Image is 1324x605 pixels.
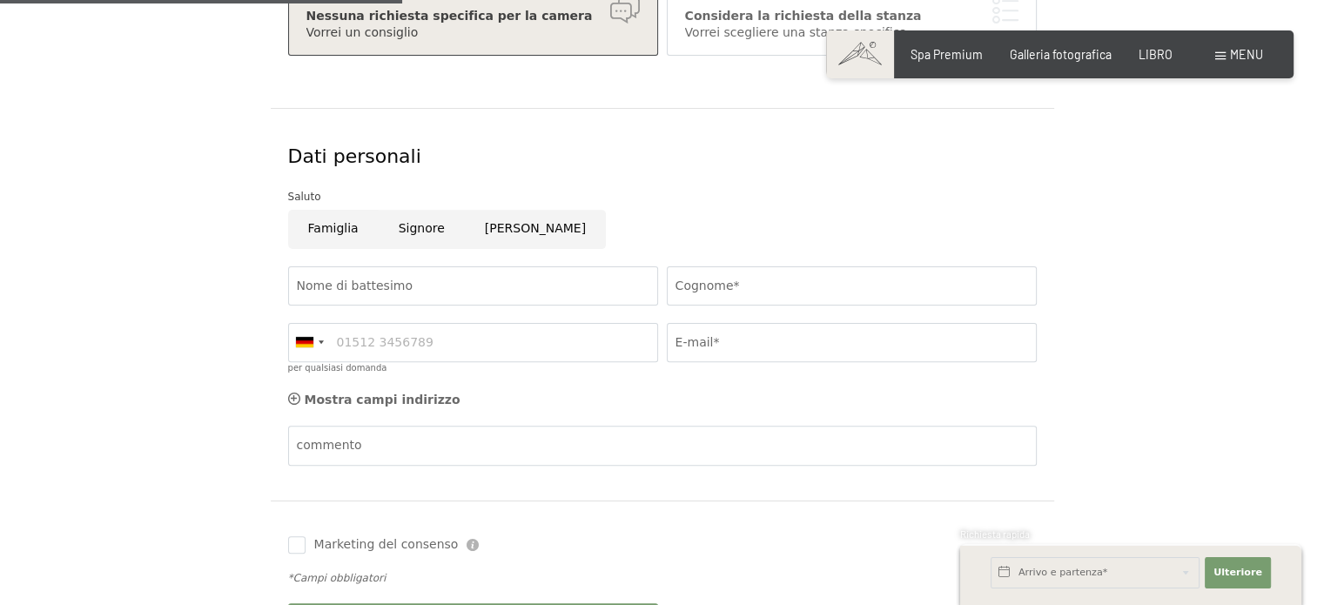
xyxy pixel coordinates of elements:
font: Nessuna richiesta specifica per la camera [306,9,593,23]
font: Marketing del consenso [314,537,459,551]
font: *Campi obbligatori [288,572,386,584]
font: Ulteriore [1213,567,1262,578]
a: Spa Premium [911,47,983,62]
font: Vorrei un consiglio [306,25,419,39]
input: 01512 3456789 [288,323,658,362]
font: Saluto [288,191,321,203]
font: Mostra campi indirizzo [305,393,460,407]
font: menu [1230,47,1263,62]
a: Galleria fotografica [1010,47,1112,62]
font: per qualsiasi domanda [288,363,387,373]
font: Considera la richiesta della stanza [685,9,922,23]
font: Richiesta rapida [960,528,1030,540]
a: LIBRO [1139,47,1173,62]
font: Dati personali [288,145,421,167]
div: Germania (Germania): +49 [289,324,329,361]
font: Vorrei scegliere una stanza specifica [685,25,907,39]
button: Ulteriore [1205,557,1271,588]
